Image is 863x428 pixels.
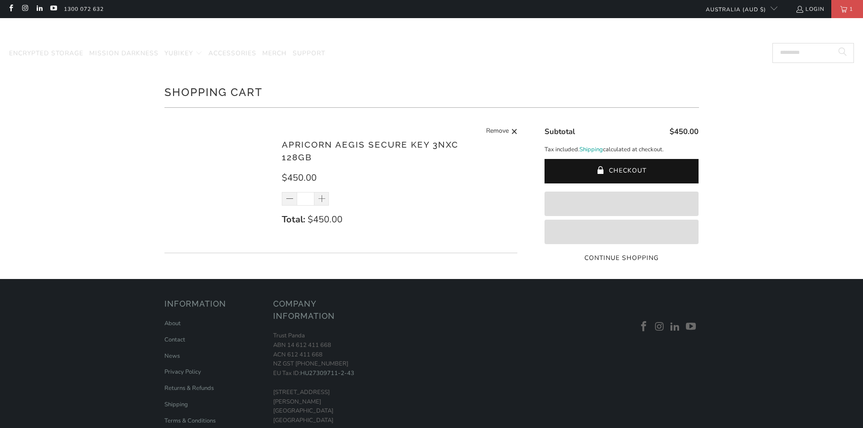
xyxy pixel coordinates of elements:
[385,23,478,41] img: Trust Panda Australia
[545,253,699,263] a: Continue Shopping
[670,126,699,137] span: $450.00
[164,400,188,409] a: Shipping
[831,43,854,63] button: Search
[300,369,354,377] a: HU27309711-2-43
[7,5,14,13] a: Trust Panda Australia on Facebook
[308,213,342,226] span: $450.00
[89,49,159,58] span: Mission Darkness
[273,331,373,425] p: Trust Panda ABN 14 612 411 668 ACN 612 411 668 NZ GST [PHONE_NUMBER] EU Tax ID: [STREET_ADDRESS][...
[282,213,305,226] strong: Total:
[545,159,699,183] button: Checkout
[282,172,317,184] span: $450.00
[164,417,216,425] a: Terms & Conditions
[164,49,193,58] span: YubiKey
[49,5,57,13] a: Trust Panda Australia on YouTube
[9,43,325,64] nav: Translation missing: en.navigation.header.main_nav
[545,126,575,137] span: Subtotal
[669,321,682,333] a: Trust Panda Australia on LinkedIn
[21,5,29,13] a: Trust Panda Australia on Instagram
[486,126,509,137] span: Remove
[9,49,83,58] span: Encrypted Storage
[9,43,83,64] a: Encrypted Storage
[545,145,699,154] p: Tax included. calculated at checkout.
[64,4,104,14] a: 1300 072 632
[164,368,201,376] a: Privacy Policy
[282,139,458,163] a: Apricorn Aegis Secure Key 3NXC 128GB
[208,43,256,64] a: Accessories
[164,82,699,101] h1: Shopping Cart
[262,43,287,64] a: Merch
[35,5,43,13] a: Trust Panda Australia on LinkedIn
[89,43,159,64] a: Mission Darkness
[164,130,273,239] img: Apricorn Aegis Secure Key 3NXC 128GB
[164,43,202,64] summary: YubiKey
[486,126,518,137] a: Remove
[293,49,325,58] span: Support
[164,336,185,344] a: Contact
[164,352,180,360] a: News
[685,321,698,333] a: Trust Panda Australia on YouTube
[772,43,854,63] input: Search...
[796,4,824,14] a: Login
[208,49,256,58] span: Accessories
[293,43,325,64] a: Support
[653,321,666,333] a: Trust Panda Australia on Instagram
[164,319,181,327] a: About
[262,49,287,58] span: Merch
[637,321,651,333] a: Trust Panda Australia on Facebook
[164,384,214,392] a: Returns & Refunds
[579,145,603,154] a: Shipping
